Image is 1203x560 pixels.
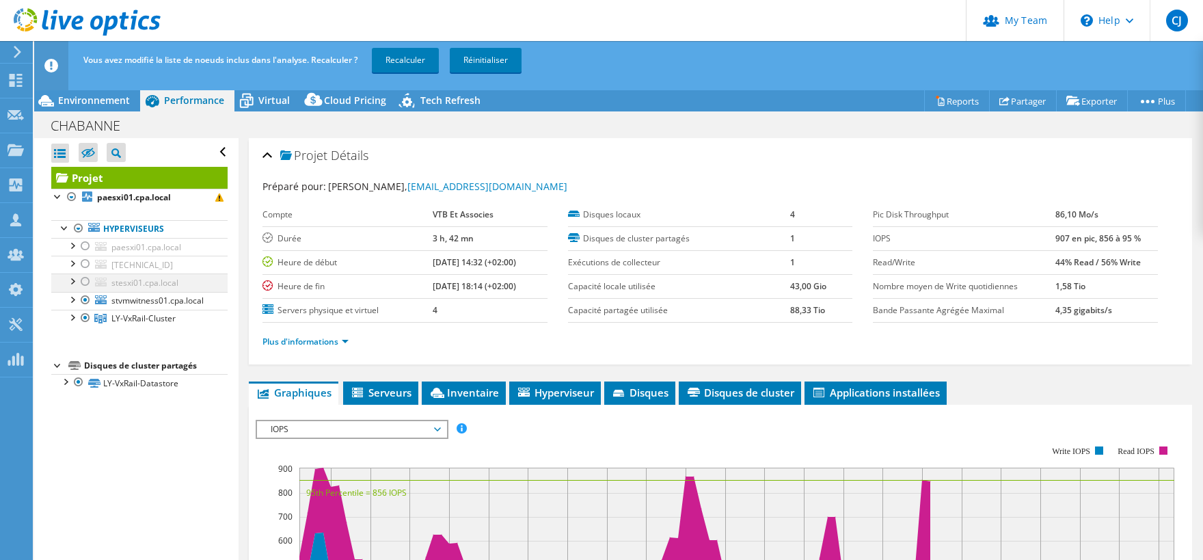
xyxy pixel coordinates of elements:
[1055,209,1098,220] b: 86,10 Mo/s
[568,256,790,269] label: Exécutions de collecteur
[420,94,481,107] span: Tech Refresh
[51,292,228,310] a: stvmwitness01.cpa.local
[1055,280,1085,292] b: 1,58 Tio
[433,280,516,292] b: [DATE] 18:14 (+02:00)
[262,232,432,245] label: Durée
[262,256,432,269] label: Heure de début
[989,90,1057,111] a: Partager
[790,256,795,268] b: 1
[372,48,439,72] a: Recalculer
[790,209,795,220] b: 4
[51,256,228,274] a: [TECHNICAL_ID]
[873,304,1055,317] label: Bande Passante Agrégée Maximal
[264,421,440,438] span: IOPS
[1055,232,1141,244] b: 907 en pic, 856 à 95 %
[51,220,228,238] a: Hyperviseurs
[111,277,178,289] span: stesxi01.cpa.local
[433,232,474,244] b: 3 h, 42 mn
[1055,256,1141,268] b: 44% Read / 56% Write
[568,232,790,245] label: Disques de cluster partagés
[111,312,176,324] span: LY-VxRail-Cluster
[429,386,499,399] span: Inventaire
[324,94,386,107] span: Cloud Pricing
[51,189,228,206] a: paesxi01.cpa.local
[450,48,522,72] a: Réinitialiser
[568,208,790,222] label: Disques locaux
[84,358,228,374] div: Disques de cluster partagés
[686,386,794,399] span: Disques de cluster
[1118,446,1155,456] text: Read IOPS
[407,180,567,193] a: [EMAIL_ADDRESS][DOMAIN_NAME]
[873,280,1055,293] label: Nombre moyen de Write quotidiennes
[51,274,228,291] a: stesxi01.cpa.local
[51,167,228,189] a: Projet
[1056,90,1128,111] a: Exporter
[611,386,668,399] span: Disques
[280,149,327,163] span: Projet
[350,386,411,399] span: Serveurs
[278,511,293,522] text: 700
[1127,90,1186,111] a: Plus
[811,386,940,399] span: Applications installées
[1052,446,1090,456] text: Write IOPS
[256,386,332,399] span: Graphiques
[873,232,1055,245] label: IOPS
[873,208,1055,222] label: Pic Disk Throughput
[433,304,437,316] b: 4
[1166,10,1188,31] span: CJ
[58,94,130,107] span: Environnement
[278,487,293,498] text: 800
[433,209,494,220] b: VTB Et Associes
[262,208,432,222] label: Compte
[111,295,204,306] span: stvmwitness01.cpa.local
[1081,14,1093,27] svg: \n
[258,94,290,107] span: Virtual
[873,256,1055,269] label: Read/Write
[262,180,326,193] label: Préparé pour:
[433,256,516,268] b: [DATE] 14:32 (+02:00)
[1055,304,1112,316] b: 4,35 gigabits/s
[164,94,224,107] span: Performance
[51,374,228,392] a: LY-VxRail-Datastore
[83,54,357,66] span: Vous avez modifié la liste de noeuds inclus dans l'analyse. Recalculer ?
[111,241,181,253] span: paesxi01.cpa.local
[331,147,368,163] span: Détails
[278,535,293,546] text: 600
[262,336,349,347] a: Plus d'informations
[262,304,432,317] label: Servers physique et virtuel
[111,259,173,271] span: [TECHNICAL_ID]
[97,191,171,203] b: paesxi01.cpa.local
[262,280,432,293] label: Heure de fin
[568,280,790,293] label: Capacité locale utilisée
[44,118,141,133] h1: CHABANNE
[278,463,293,475] text: 900
[328,180,567,193] span: [PERSON_NAME],
[51,238,228,256] a: paesxi01.cpa.local
[790,232,795,244] b: 1
[51,310,228,328] a: LY-VxRail-Cluster
[924,90,990,111] a: Reports
[516,386,594,399] span: Hyperviseur
[790,304,825,316] b: 88,33 Tio
[790,280,826,292] b: 43,00 Gio
[568,304,790,317] label: Capacité partagée utilisée
[306,487,407,498] text: 95th Percentile = 856 IOPS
